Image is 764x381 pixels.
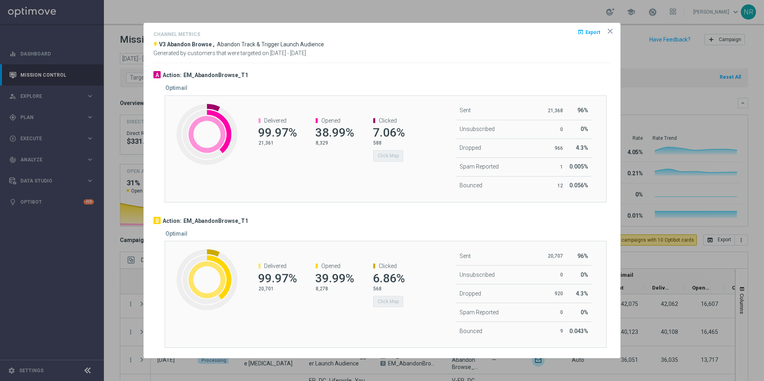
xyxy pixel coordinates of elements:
button: Click Map [373,296,403,307]
opti-icon: icon [606,27,614,35]
div: B [153,217,161,224]
span: Spam Reported [460,309,499,316]
span: Export [585,29,600,35]
h5: Optimail [165,85,187,91]
span: , [213,41,215,48]
p: 9 [547,328,563,334]
span: 0% [581,126,588,132]
h3: EM_AbandonBrowse_T1 [183,71,248,79]
button: Click Map [373,150,403,161]
span: 0.056% [569,182,588,189]
p: 0 [547,309,563,316]
span: 0.043% [569,328,588,334]
span: Delivered [264,117,286,124]
span: 39.99% [315,271,354,285]
h3: Action: [163,71,181,79]
span: Dropped [460,145,481,151]
span: 7.06% [373,125,405,139]
p: 21,361 [259,140,296,146]
span: [DATE] - [DATE] [270,50,306,56]
span: 99.97% [258,271,297,285]
p: 21,368 [547,107,563,114]
p: 920 [547,290,563,297]
p: 8,329 [316,140,353,146]
span: Generated by customers that were targeted on [153,50,269,56]
span: 0.005% [569,163,588,170]
span: Sent [460,253,471,259]
p: 0 [547,126,563,133]
p: 1 [547,164,563,170]
p: 20,701 [259,286,296,292]
span: Opened [321,117,340,124]
span: Opened [321,263,340,269]
span: 6.86% [373,271,405,285]
h3: EM_AbandonBrowse_T1 [183,217,248,224]
p: 20,707 [547,253,563,259]
span: Delivered [264,263,286,269]
span: Clicked [379,263,397,269]
span: 4.3% [576,290,588,297]
h3: Action: [163,217,181,224]
h5: Optimail [165,230,187,237]
span: 96% [577,107,588,113]
span: Clicked [379,117,397,124]
p: 8,278 [316,286,353,292]
p: 12 [547,183,563,189]
p: 966 [547,145,563,151]
p: 0 [547,272,563,278]
span: 0% [581,272,588,278]
span: Unsubscribed [460,126,495,132]
span: 96% [577,253,588,259]
span: 38.99% [315,125,354,139]
i: open_in_browser [577,29,584,35]
span: 0% [581,309,588,316]
span: Spam Reported [460,163,499,170]
span: Bounced [460,182,482,189]
div: A [153,71,161,78]
p: 588 [373,140,410,146]
h4: Channel Metrics [153,32,200,37]
p: 568 [373,286,410,292]
span: Dropped [460,290,481,297]
button: open_in_browser Export [577,27,601,37]
span: Bounced [460,328,482,334]
span: 4.3% [576,145,588,151]
span: V3 Abandon Browse [159,41,212,48]
span: Abandon Track & Trigger Launch Audience [217,41,324,48]
span: 99.97% [258,125,297,139]
span: Unsubscribed [460,272,495,278]
span: Sent [460,107,471,113]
